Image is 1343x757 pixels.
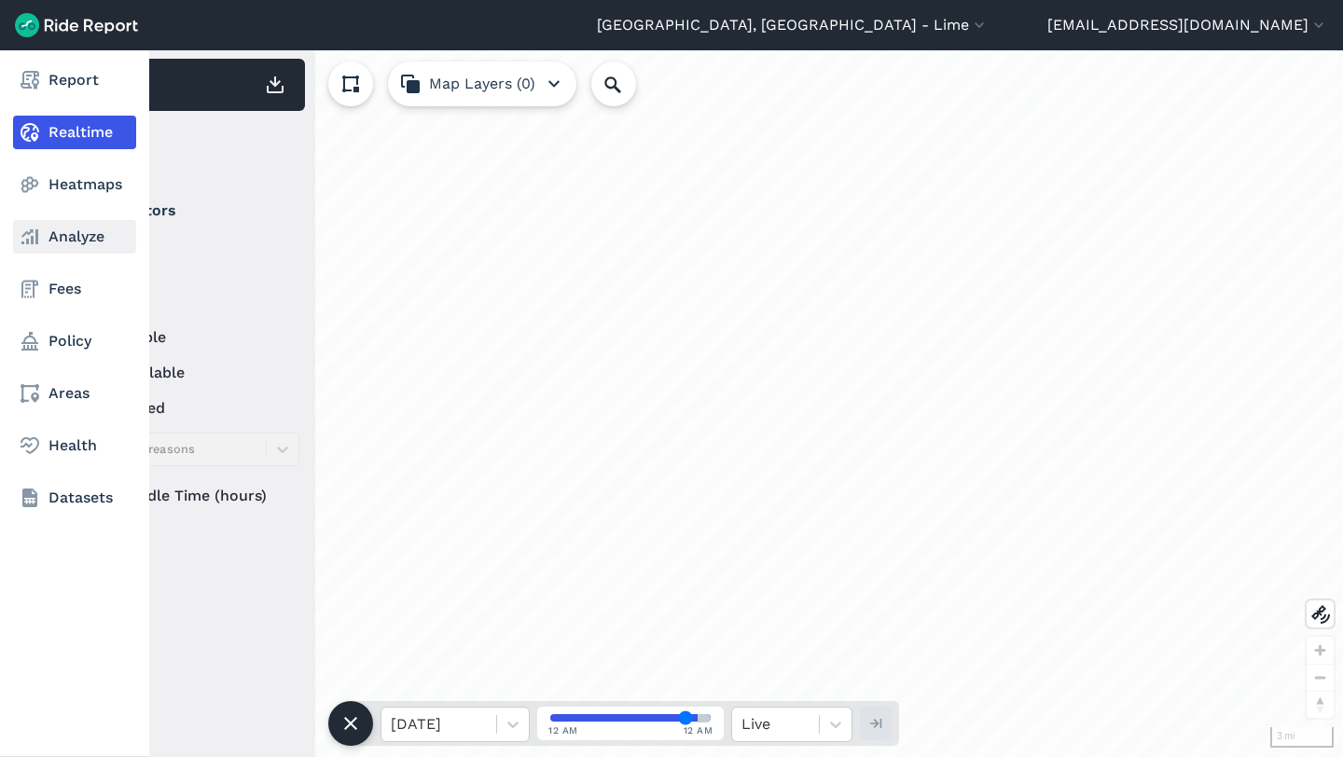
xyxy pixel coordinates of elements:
div: loading [60,50,1343,757]
span: 12 AM [548,723,578,737]
button: [EMAIL_ADDRESS][DOMAIN_NAME] [1047,14,1328,36]
span: 12 AM [684,723,713,737]
a: Policy [13,324,136,358]
button: Map Layers (0) [388,62,576,106]
div: Idle Time (hours) [76,479,299,513]
a: Realtime [13,116,136,149]
a: Health [13,429,136,462]
summary: Status [76,274,297,326]
a: Areas [13,377,136,410]
label: available [76,326,299,349]
a: Report [13,63,136,97]
label: Lime [76,237,299,259]
input: Search Location or Vehicles [591,62,666,106]
a: Analyze [13,220,136,254]
label: reserved [76,397,299,420]
label: unavailable [76,362,299,384]
img: Ride Report [15,13,138,37]
summary: Operators [76,185,297,237]
a: Datasets [13,481,136,515]
div: Filter [68,119,305,177]
button: [GEOGRAPHIC_DATA], [GEOGRAPHIC_DATA] - Lime [597,14,989,36]
a: Fees [13,272,136,306]
a: Heatmaps [13,168,136,201]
